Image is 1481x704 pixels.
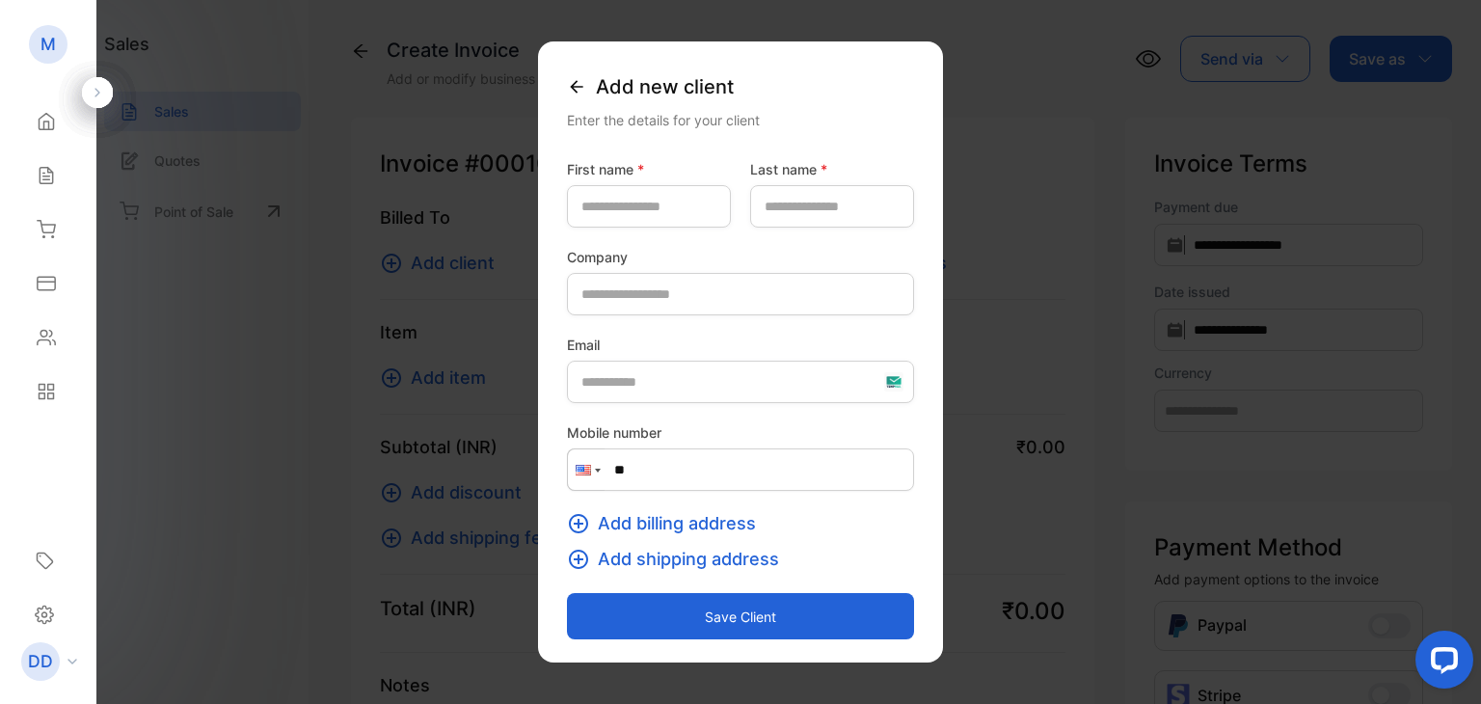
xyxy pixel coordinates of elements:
div: Enter the details for your client [567,110,914,130]
p: M [40,32,56,57]
button: Add shipping address [567,546,791,572]
label: Email [567,335,914,355]
span: Add new client [596,72,734,101]
label: Last name [750,159,914,179]
label: Company [567,247,914,267]
button: Add billing address [567,510,767,536]
p: DD [28,649,53,674]
div: United States: + 1 [568,449,605,490]
button: Save client [567,593,914,639]
span: Add billing address [598,510,756,536]
iframe: LiveChat chat widget [1400,623,1481,704]
label: Mobile number [567,422,914,443]
label: First name [567,159,731,179]
span: Add shipping address [598,546,779,572]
